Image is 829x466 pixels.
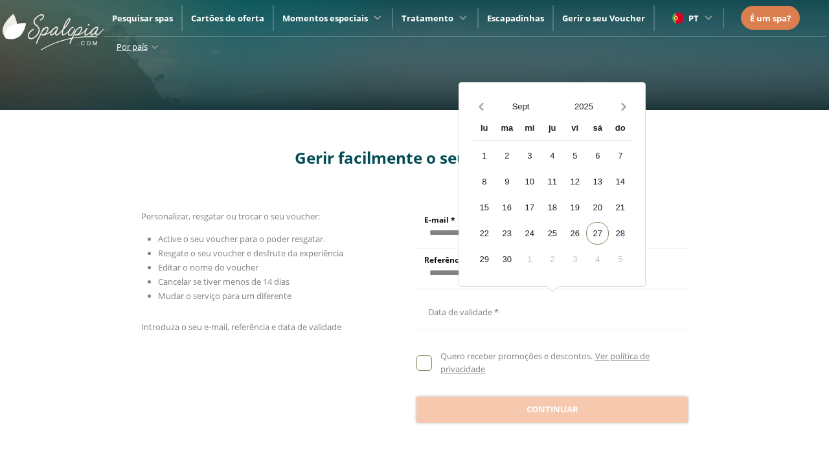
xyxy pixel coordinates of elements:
[158,261,258,273] span: Editar o nome do voucher
[3,1,104,50] img: ImgLogoSpalopia.BvClDcEz.svg
[750,11,791,25] a: É um spa?
[158,276,290,287] span: Cancelar se tiver menos de 14 dias
[527,403,578,416] span: Continuar
[158,247,343,259] span: Resgate o seu voucher e desfrute da experiência
[440,350,593,362] span: Quero receber promoções e descontos.
[750,12,791,24] span: É um spa?
[141,210,320,222] span: Personalizar, resgatar ou trocar o seu voucher:
[158,290,291,302] span: Mudar o serviço para um diferente
[141,321,341,333] span: Introduza o seu e-mail, referência e data de validade
[562,12,645,24] a: Gerir o seu Voucher
[158,233,325,245] span: Active o seu voucher para o poder resgatar.
[112,12,173,24] a: Pesquisar spas
[440,350,649,375] a: Ver política de privacidade
[295,147,535,168] span: Gerir facilmente o seu voucher
[191,12,264,24] a: Cartões de oferta
[117,41,148,52] span: Por país
[416,397,688,423] button: Continuar
[487,12,544,24] a: Escapadinhas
